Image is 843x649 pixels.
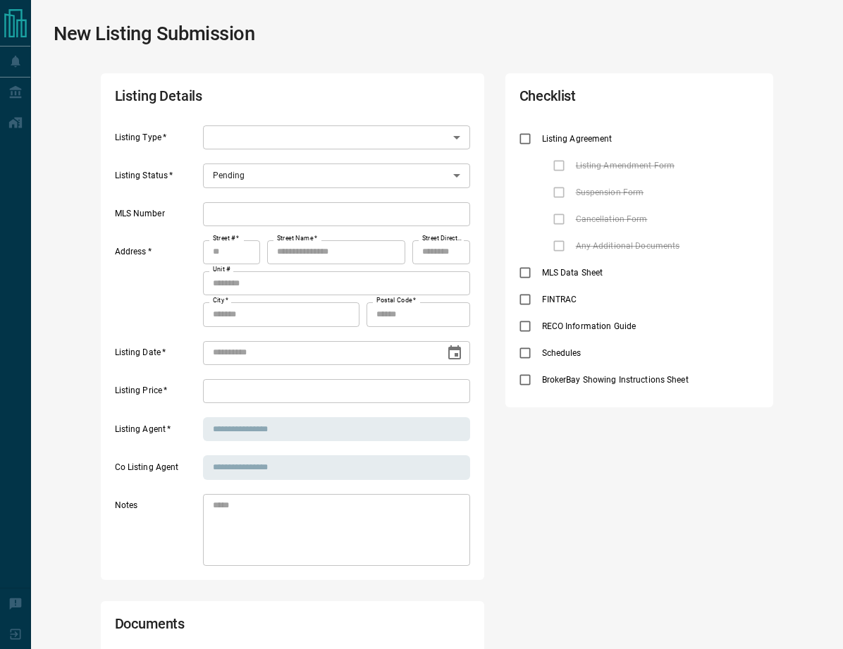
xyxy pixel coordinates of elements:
label: Street # [213,234,239,243]
label: Street Direction [422,234,463,243]
h2: Checklist [519,87,663,111]
span: Suspension Form [572,186,648,199]
h2: Documents [115,615,328,639]
label: Unit # [213,265,230,274]
label: Address [115,246,199,326]
label: Street Name [277,234,317,243]
span: Schedules [539,347,585,359]
label: Listing Status [115,170,199,188]
label: City [213,296,228,305]
label: MLS Number [115,208,199,226]
span: Listing Agreement [539,132,616,145]
span: Cancellation Form [572,213,651,225]
span: Any Additional Documents [572,240,684,252]
span: BrokerBay Showing Instructions Sheet [539,373,692,386]
label: Listing Agent [115,424,199,442]
label: Listing Date [115,347,199,365]
button: Choose date [441,339,469,367]
h1: New Listing Submission [54,23,255,45]
label: Notes [115,500,199,566]
label: Postal Code [376,296,416,305]
h2: Listing Details [115,87,328,111]
label: Co Listing Agent [115,462,199,480]
div: Pending [203,163,470,187]
span: FINTRAC [539,293,581,306]
label: Listing Price [115,385,199,403]
span: RECO Information Guide [539,320,639,333]
span: MLS Data Sheet [539,266,607,279]
span: Listing Amendment Form [572,159,678,172]
label: Listing Type [115,132,199,150]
